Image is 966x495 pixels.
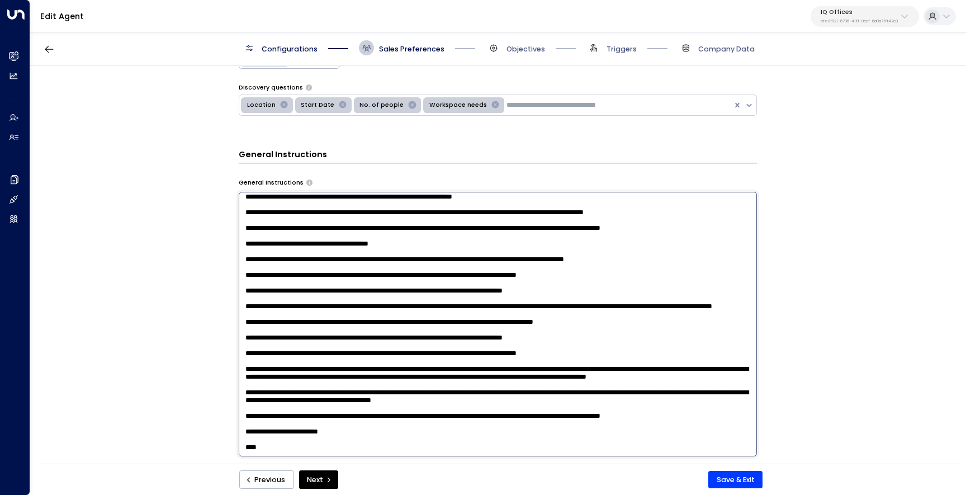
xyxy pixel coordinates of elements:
[708,471,763,489] button: Save & Exit
[239,470,294,489] button: Previous
[336,99,349,111] div: Remove Start Date
[426,99,489,111] div: Workspace needs
[489,99,502,111] div: Remove Workspace needs
[821,9,898,16] p: IQ Offices
[299,470,338,489] button: Next
[40,11,84,22] a: Edit Agent
[297,99,336,111] div: Start Date
[506,44,545,54] span: Objectives
[277,99,291,111] div: Remove Location
[607,44,637,54] span: Triggers
[239,178,304,187] label: General Instructions
[244,99,277,111] div: Location
[811,6,919,27] button: IQ Officescfe0f921-6736-41ff-9ccf-6d0a7fff47c3
[698,44,755,54] span: Company Data
[356,99,405,111] div: No. of people
[239,149,757,163] h3: General Instructions
[306,180,312,186] button: Provide any specific instructions you want the agent to follow when responding to leads. This app...
[262,44,318,54] span: Configurations
[306,84,312,91] button: Select the types of questions the agent should use to engage leads in initial emails. These help ...
[379,44,444,54] span: Sales Preferences
[405,99,419,111] div: Remove No. of people
[239,83,303,92] label: Discovery questions
[821,19,898,23] p: cfe0f921-6736-41ff-9ccf-6d0a7fff47c3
